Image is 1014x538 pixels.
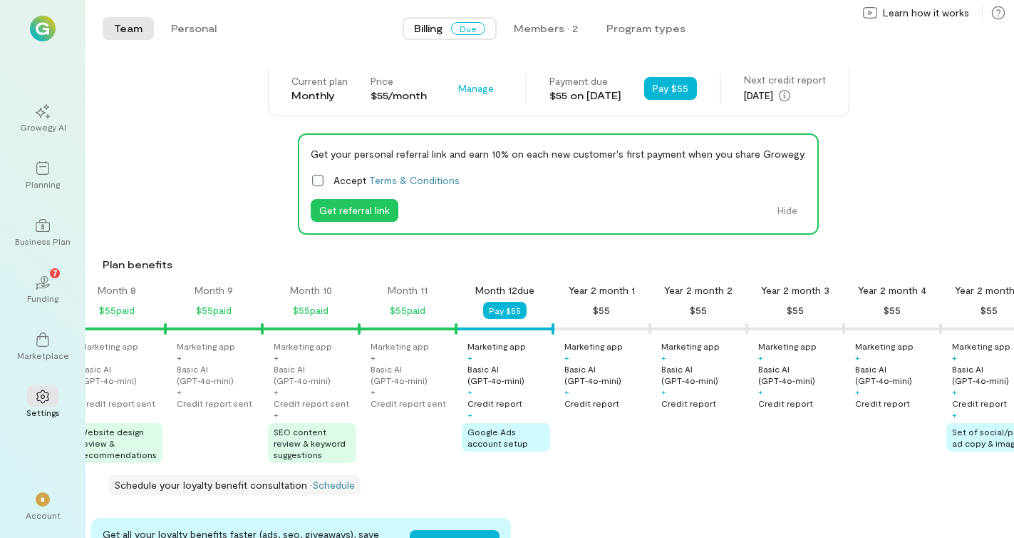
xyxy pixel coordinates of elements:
[883,6,969,20] span: Learn how it works
[274,386,279,397] div: +
[17,350,69,361] div: Marketplace
[17,207,68,258] a: Business Plan
[17,93,68,144] a: Growegy AI
[114,479,312,491] span: Schedule your loyalty benefit consultation ·
[80,340,138,352] div: Marketing app
[769,199,806,222] button: Hide
[593,302,610,319] div: $55
[311,199,398,222] button: Get referral link
[26,178,60,190] div: Planning
[661,340,720,352] div: Marketing app
[17,321,68,372] a: Marketplace
[952,352,957,363] div: +
[467,363,550,386] div: Basic AI (GPT‑4o‑mini)
[744,73,826,87] div: Next credit report
[291,74,348,88] div: Current plan
[371,88,427,103] div: $55/month
[564,352,569,363] div: +
[758,352,763,363] div: +
[758,340,817,352] div: Marketing app
[293,302,328,319] div: $55 paid
[414,21,443,36] span: Billing
[371,74,427,88] div: Price
[549,88,621,103] div: $55 on [DATE]
[564,397,619,409] div: Credit report
[80,363,162,386] div: Basic AI (GPT‑4o‑mini)
[196,302,232,319] div: $55 paid
[467,409,472,420] div: +
[855,352,860,363] div: +
[371,386,376,397] div: +
[371,352,376,363] div: +
[388,283,428,298] div: Month 11
[274,352,279,363] div: +
[458,81,494,96] span: Manage
[53,266,58,279] span: 7
[274,409,279,420] div: +
[467,427,528,448] span: Google Ads account setup
[15,235,71,247] div: Business Plan
[744,87,826,104] div: [DATE]
[195,283,233,298] div: Month 9
[758,363,841,386] div: Basic AI (GPT‑4o‑mini)
[661,352,666,363] div: +
[291,88,348,103] div: Monthly
[98,283,136,298] div: Month 8
[661,397,716,409] div: Credit report
[274,340,332,352] div: Marketing app
[26,509,61,521] div: Account
[855,340,914,352] div: Marketing app
[514,21,578,36] div: Members · 2
[569,283,635,298] div: Year 2 month 1
[884,302,901,319] div: $55
[403,17,497,40] button: BillingDue
[177,397,252,409] div: Credit report sent
[502,17,589,40] button: Members · 2
[549,74,621,88] div: Payment due
[467,386,472,397] div: +
[274,363,356,386] div: Basic AI (GPT‑4o‑mini)
[661,386,666,397] div: +
[952,409,957,420] div: +
[467,340,526,352] div: Marketing app
[99,302,135,319] div: $55 paid
[690,302,707,319] div: $55
[661,363,744,386] div: Basic AI (GPT‑4o‑mini)
[17,150,68,201] a: Planning
[564,386,569,397] div: +
[564,340,623,352] div: Marketing app
[855,397,910,409] div: Credit report
[858,283,926,298] div: Year 2 month 4
[787,302,804,319] div: $55
[20,121,66,133] div: Growegy AI
[371,363,453,386] div: Basic AI (GPT‑4o‑mini)
[952,340,1010,352] div: Marketing app
[952,386,957,397] div: +
[27,293,58,304] div: Funding
[103,17,154,40] button: Team
[371,397,446,409] div: Credit report sent
[855,386,860,397] div: +
[177,386,182,397] div: +
[952,397,1007,409] div: Credit report
[761,283,829,298] div: Year 2 month 3
[644,77,697,100] button: Pay $55
[26,407,60,418] div: Settings
[177,363,259,386] div: Basic AI (GPT‑4o‑mini)
[290,283,332,298] div: Month 10
[371,340,429,352] div: Marketing app
[80,427,157,460] span: Website design review & recommendations
[369,174,460,186] a: Terms & Conditions
[450,77,502,100] button: Manage
[17,481,68,532] div: *Account
[17,264,68,315] a: Funding
[274,427,346,460] span: SEO content review & keyword suggestions
[467,352,472,363] div: +
[467,397,522,409] div: Credit report
[312,479,355,491] a: Schedule
[758,397,813,409] div: Credit report
[855,363,938,386] div: Basic AI (GPT‑4o‑mini)
[483,302,527,319] button: Pay $55
[758,386,763,397] div: +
